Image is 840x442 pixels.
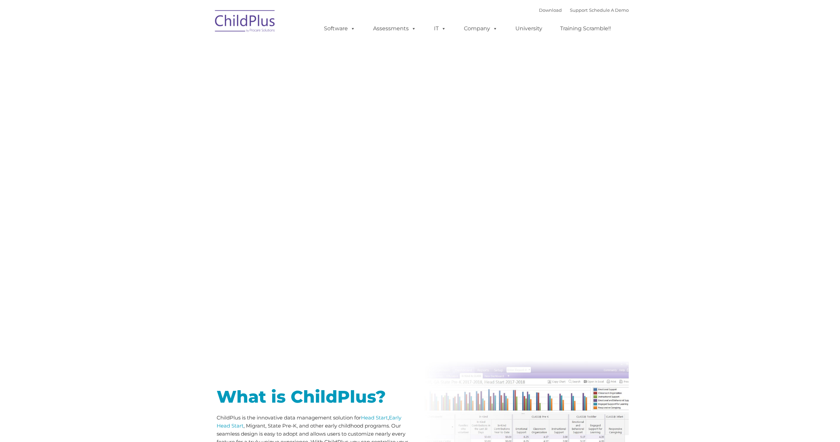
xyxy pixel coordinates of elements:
a: Software [317,22,362,35]
a: University [509,22,549,35]
font: | [539,7,629,13]
a: IT [427,22,453,35]
h1: What is ChildPlus? [217,389,415,405]
a: Training Scramble!! [553,22,618,35]
a: Head Start [361,414,388,421]
a: Support [570,7,588,13]
a: Assessments [366,22,423,35]
a: Early Head Start [217,414,401,429]
a: Download [539,7,562,13]
img: ChildPlus by Procare Solutions [212,5,279,39]
a: Schedule A Demo [589,7,629,13]
a: Company [457,22,504,35]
